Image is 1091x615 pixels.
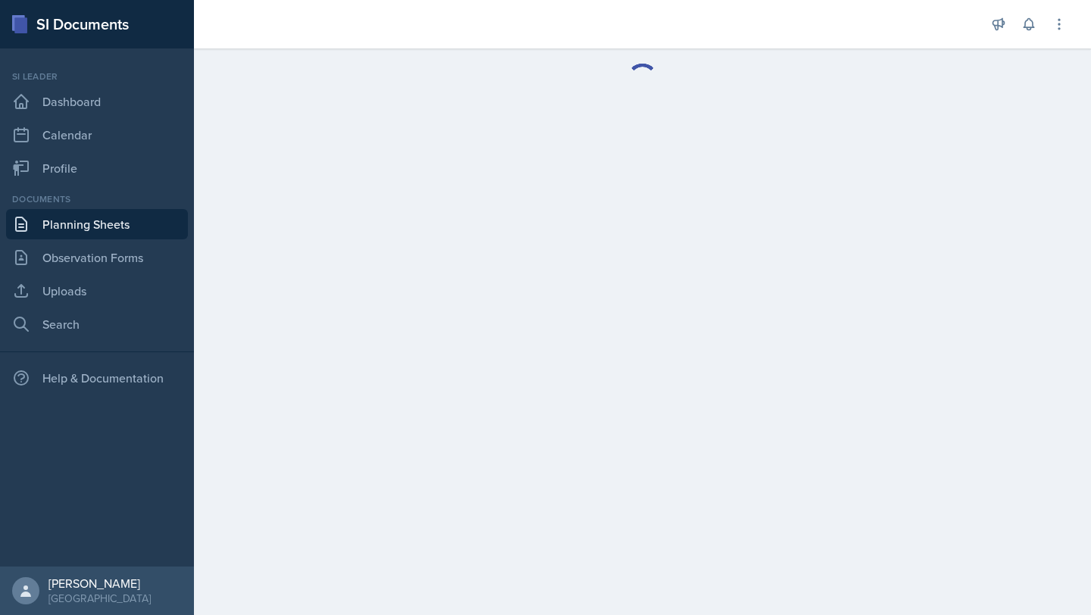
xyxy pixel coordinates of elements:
[48,576,151,591] div: [PERSON_NAME]
[6,120,188,150] a: Calendar
[6,242,188,273] a: Observation Forms
[6,192,188,206] div: Documents
[48,591,151,606] div: [GEOGRAPHIC_DATA]
[6,209,188,239] a: Planning Sheets
[6,153,188,183] a: Profile
[6,309,188,339] a: Search
[6,363,188,393] div: Help & Documentation
[6,86,188,117] a: Dashboard
[6,276,188,306] a: Uploads
[6,70,188,83] div: Si leader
